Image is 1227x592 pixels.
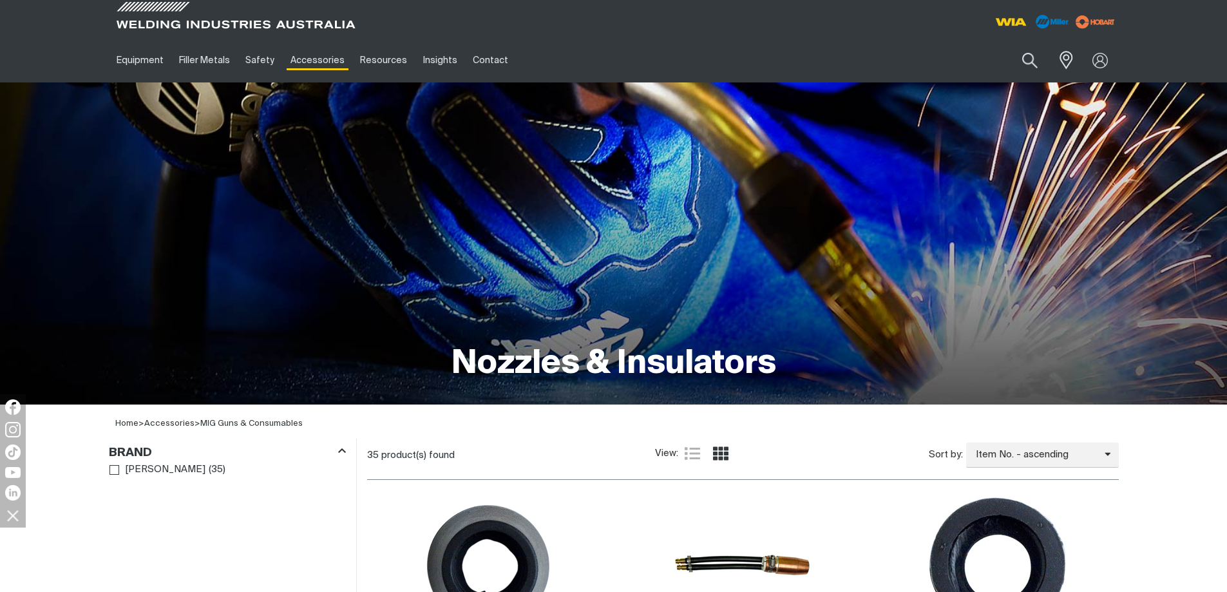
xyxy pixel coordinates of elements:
span: [PERSON_NAME] [125,463,205,477]
a: List view [685,446,700,461]
section: Product list controls [367,439,1119,472]
img: TikTok [5,444,21,460]
span: > [144,419,200,428]
div: Brand [109,443,346,461]
img: miller [1072,12,1119,32]
h1: Nozzles & Insulators [452,343,776,385]
span: product(s) found [381,450,455,460]
a: Home [115,419,138,428]
span: Sort by: [929,448,963,463]
img: hide socials [2,504,24,526]
a: Safety [238,38,282,82]
a: Accessories [144,419,195,428]
span: ( 35 ) [209,463,225,477]
h3: Brand [109,446,152,461]
a: Contact [465,38,516,82]
span: View: [655,446,678,461]
img: YouTube [5,467,21,478]
img: Facebook [5,399,21,415]
nav: Main [109,38,866,82]
a: Accessories [283,38,352,82]
a: MIG Guns & Consumables [200,419,303,428]
a: Equipment [109,38,171,82]
img: Instagram [5,422,21,437]
img: LinkedIn [5,485,21,501]
a: Filler Metals [171,38,238,82]
div: 35 [367,449,655,462]
ul: Brand [109,461,345,479]
a: [PERSON_NAME] [109,461,206,479]
button: Search products [1008,45,1052,75]
span: > [138,419,144,428]
input: Product name or item number... [991,45,1051,75]
aside: Filters [109,439,346,479]
a: Insights [415,38,464,82]
a: Resources [352,38,415,82]
span: Item No. - ascending [966,448,1105,463]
